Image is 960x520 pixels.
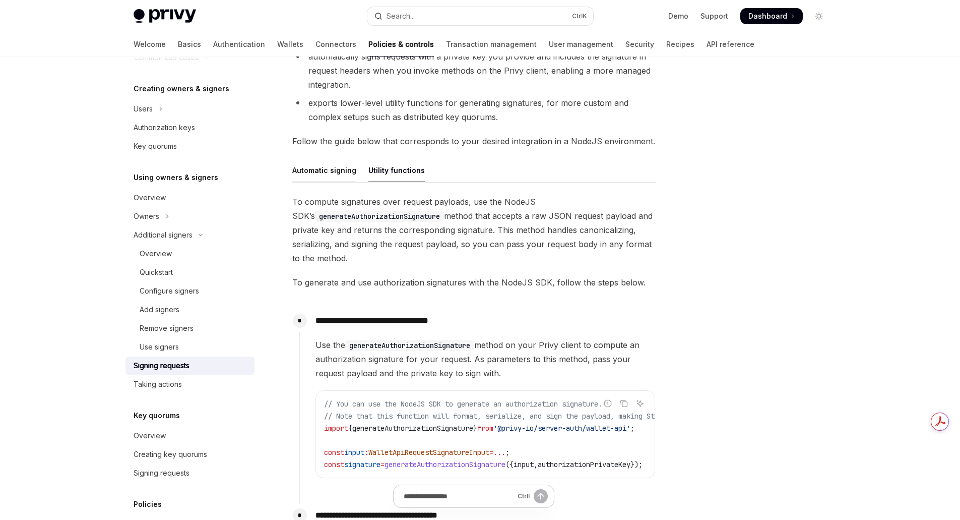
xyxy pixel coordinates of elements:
a: Remove signers [125,319,254,337]
a: Connectors [315,32,356,56]
span: To generate and use authorization signatures with the NodeJS SDK, follow the steps below. [292,275,656,290]
span: Dashboard [748,11,787,21]
h5: Creating owners & signers [134,83,229,95]
a: Overview [125,189,254,207]
a: Demo [668,11,688,21]
button: Toggle Users section [125,100,254,118]
a: Quickstart [125,263,254,281]
span: authorizationPrivateKey [538,460,630,469]
span: '@privy-io/server-auth/wallet-api' [493,424,630,433]
h5: Key quorums [134,410,180,422]
span: : [364,448,368,457]
span: input [514,460,534,469]
div: Taking actions [134,378,182,390]
button: Toggle Additional signers section [125,226,254,244]
div: Signing requests [134,467,189,479]
a: Basics [178,32,201,56]
div: Users [134,103,153,115]
span: input [344,448,364,457]
span: , [534,460,538,469]
span: Ctrl K [572,12,587,20]
div: Signing requests [134,360,189,372]
div: Owners [134,210,159,222]
code: generateAuthorizationSignature [315,211,444,222]
div: Use signers [140,341,179,353]
li: exports lower-level utility functions for generating signatures, for more custom and complex setu... [292,96,656,124]
button: Ask AI [633,397,647,410]
a: Overview [125,427,254,445]
span: ... [493,448,505,457]
div: Configure signers [140,285,199,297]
div: Add signers [140,304,179,316]
button: Send message [534,489,548,503]
div: Overview [134,192,166,204]
button: Toggle dark mode [811,8,827,24]
span: generateAuthorizationSignature [352,424,473,433]
span: WalletApiRequestSignatureInput [368,448,489,457]
h5: Policies [134,498,162,510]
span: Follow the guide below that corresponds to your desired integration in a NodeJS environment. [292,134,656,148]
button: Open search [367,7,593,25]
span: // You can use the NodeJS SDK to generate an authorization signature. [324,399,602,409]
div: Key quorums [134,140,177,152]
span: const [324,448,344,457]
a: Use signers [125,338,254,356]
a: Taking actions [125,375,254,393]
h5: Using owners & signers [134,171,218,184]
a: Transaction management [446,32,537,56]
span: = [380,460,385,469]
span: ; [630,424,634,433]
span: generateAuthorizationSignature [385,460,505,469]
div: Remove signers [140,322,194,334]
a: Signing requests [125,464,254,482]
a: Creating key quorums [125,445,254,464]
div: Creating key quorums [134,448,207,460]
span: const [324,460,344,469]
a: Support [700,11,728,21]
input: Ask a question... [404,485,514,507]
div: Automatic signing [292,158,356,182]
code: generateAuthorizationSignature [345,340,474,351]
div: Quickstart [140,266,173,278]
div: Utility functions [368,158,425,182]
div: Search... [387,10,415,22]
a: Policies & controls [368,32,434,56]
span: from [477,424,493,433]
button: Toggle Owners section [125,207,254,225]
img: light logo [134,9,196,23]
span: // Note that this function will format, serialize, and sign the payload, making Step 2 redundant. [324,412,715,421]
span: signature [344,460,380,469]
span: ; [505,448,509,457]
a: Overview [125,245,254,263]
div: Overview [134,430,166,442]
a: Welcome [134,32,166,56]
span: To compute signatures over request payloads, use the NodeJS SDK’s method that accepts a raw JSON ... [292,195,656,265]
a: Dashboard [740,8,803,24]
span: { [348,424,352,433]
button: Report incorrect code [601,397,614,410]
div: Overview [140,248,172,260]
a: Signing requests [125,357,254,375]
a: Recipes [666,32,694,56]
div: Authorization keys [134,122,195,134]
a: User management [549,32,613,56]
a: API reference [707,32,754,56]
a: Key quorums [125,137,254,155]
li: automatically signs requests with a private key you provide and includes the signature in request... [292,49,656,92]
span: ({ [505,460,514,469]
a: Configure signers [125,282,254,300]
div: Additional signers [134,229,193,241]
span: = [489,448,493,457]
span: import [324,424,348,433]
span: Use the method on your Privy client to compute an authorization signature for your request. As pa... [315,338,655,380]
a: Wallets [277,32,303,56]
span: }); [630,460,643,469]
button: Copy the contents from the code block [617,397,630,410]
a: Add signers [125,301,254,319]
a: Authorization keys [125,119,254,137]
a: Authentication [213,32,265,56]
span: } [473,424,477,433]
a: Security [625,32,654,56]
